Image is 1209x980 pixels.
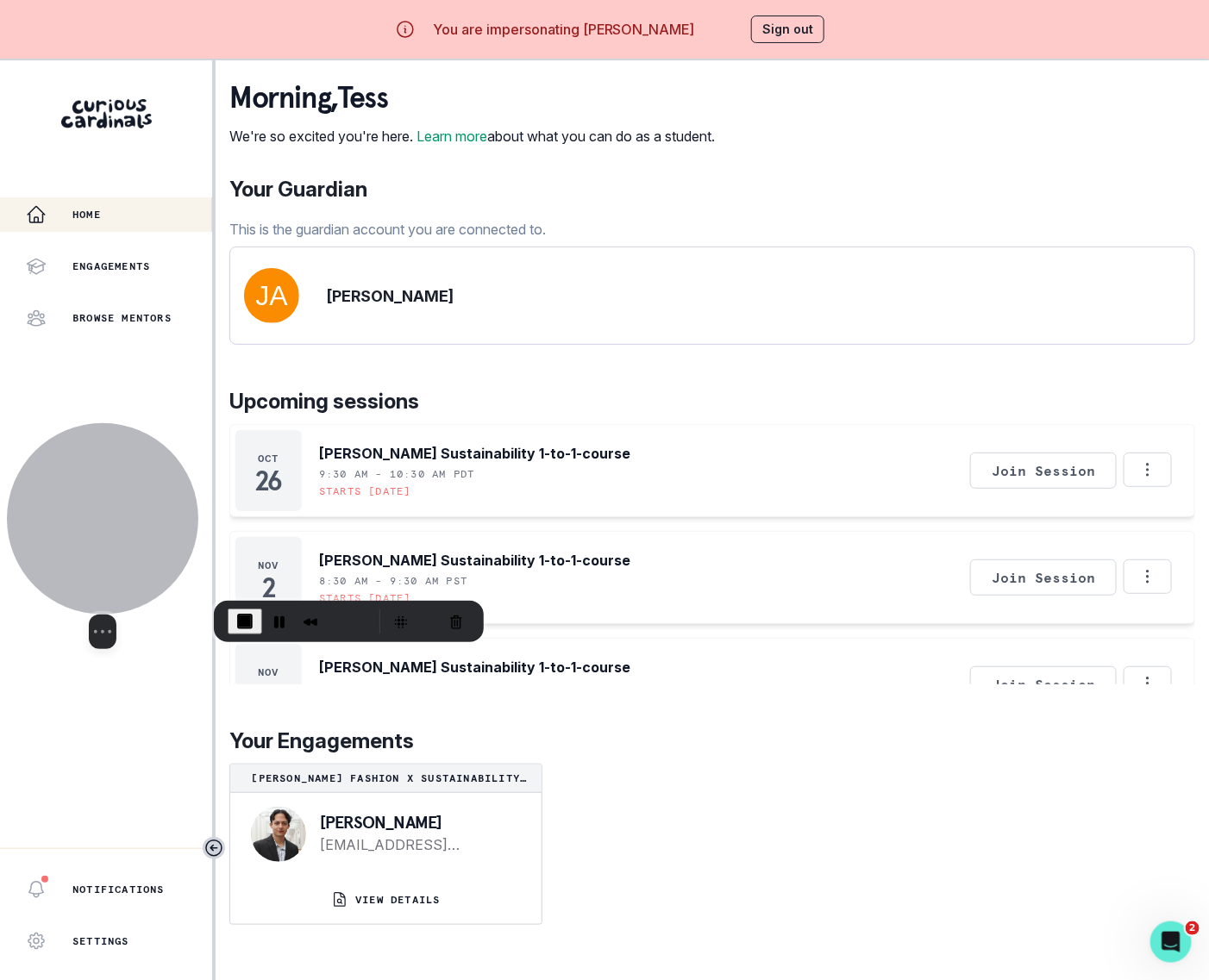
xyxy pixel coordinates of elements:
[230,876,542,924] button: VIEW DETAILS
[320,834,514,855] a: [EMAIL_ADDRESS][DOMAIN_NAME]
[229,219,546,240] p: This is the guardian account you are connected to.
[319,574,467,588] p: 8:30 AM - 9:30 AM PST
[1124,453,1172,487] button: Options
[258,452,279,465] p: Oct
[229,726,1195,757] p: Your Engagements
[417,128,487,145] a: Learn more
[319,467,474,481] p: 9:30 AM - 10:30 AM PDT
[433,19,695,40] p: You are impersonating [PERSON_NAME]
[1150,921,1192,963] iframe: Intercom live chat
[970,559,1117,596] button: Join Session
[319,443,630,464] p: [PERSON_NAME] Sustainability 1-to-1-course
[319,657,630,677] p: [PERSON_NAME] Sustainability 1-to-1-course
[244,268,299,323] img: svg
[1124,559,1172,594] button: Options
[970,453,1117,489] button: Join Session
[237,771,535,785] p: [PERSON_NAME] Fashion x Sustainability Passion Project
[262,579,275,596] p: 2
[970,666,1117,702] button: Join Session
[751,16,824,43] button: Sign out
[319,484,411,498] p: Starts [DATE]
[229,174,546,205] p: Your Guardian
[319,681,467,695] p: 8:30 AM - 9:30 AM PST
[229,386,1195,417] p: Upcoming sessions
[72,208,101,222] p: Home
[258,559,279,572] p: Nov
[72,883,165,896] p: Notifications
[1124,666,1172,701] button: Options
[203,837,225,859] button: Toggle sidebar
[355,893,440,907] p: VIEW DETAILS
[72,259,150,273] p: Engagements
[319,591,411,605] p: Starts [DATE]
[72,311,172,325] p: Browse Mentors
[61,99,152,128] img: Curious Cardinals Logo
[1186,921,1200,935] span: 2
[320,814,514,831] p: [PERSON_NAME]
[229,126,715,147] p: We're so excited you're here. about what you can do as a student.
[72,934,129,948] p: Settings
[229,81,715,115] p: morning , Tess
[327,284,454,308] p: [PERSON_NAME]
[319,550,630,571] p: [PERSON_NAME] Sustainability 1-to-1-course
[258,665,279,679] p: Nov
[255,472,282,490] p: 26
